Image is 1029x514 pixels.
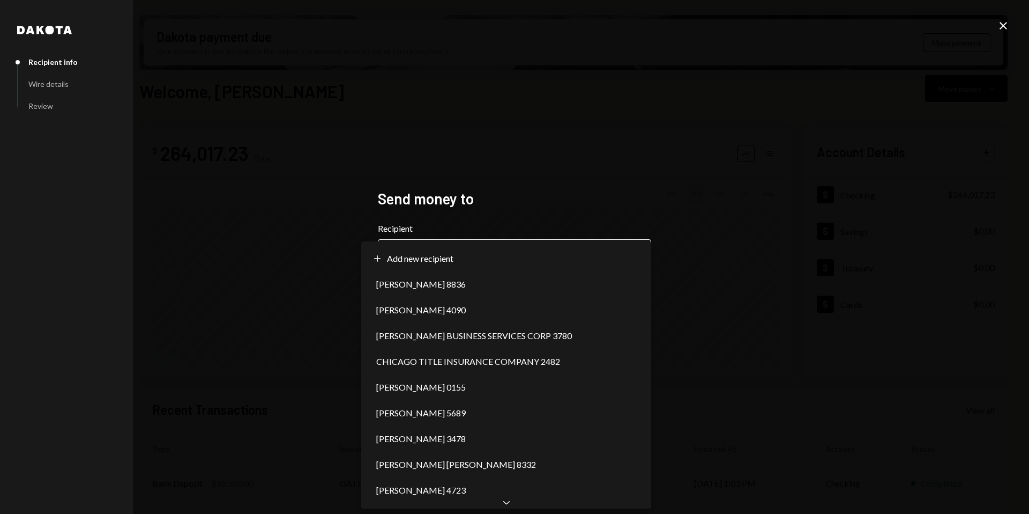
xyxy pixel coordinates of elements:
[376,329,572,342] span: [PERSON_NAME] BUSINESS SERVICES CORP 3780
[378,239,651,269] button: Recipient
[376,432,466,445] span: [PERSON_NAME] 3478
[376,484,466,497] span: [PERSON_NAME] 4723
[28,79,69,89] div: Wire details
[376,458,536,471] span: [PERSON_NAME] [PERSON_NAME] 8332
[378,222,651,235] label: Recipient
[378,188,651,209] h2: Send money to
[376,407,466,420] span: [PERSON_NAME] 5689
[376,278,466,291] span: [PERSON_NAME] 8836
[376,304,466,317] span: [PERSON_NAME] 4090
[28,101,53,111] div: Review
[376,381,466,394] span: [PERSON_NAME] 0155
[28,57,78,67] div: Recipient info
[376,355,560,368] span: CHICAGO TITLE INSURANCE COMPANY 2482
[387,252,453,265] span: Add new recipient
